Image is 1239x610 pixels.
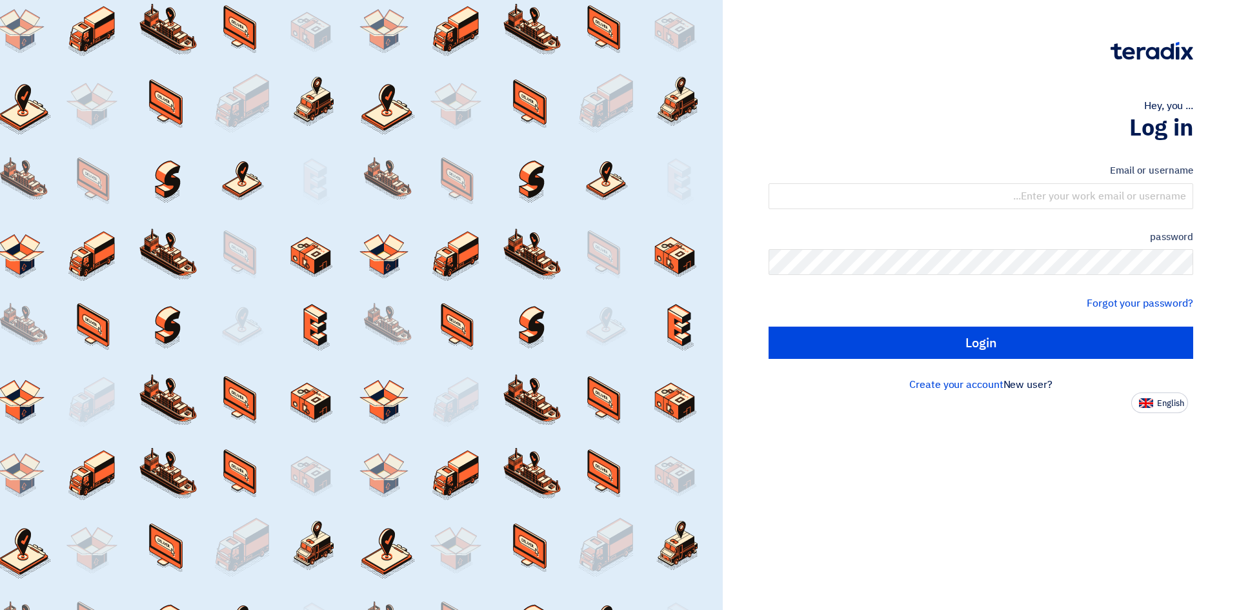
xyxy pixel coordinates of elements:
[1111,42,1193,60] img: Teradix logo
[1131,392,1188,413] button: English
[909,377,1003,392] a: Create your account
[1129,110,1193,145] font: Log in
[1144,98,1193,114] font: Hey, you ...
[1110,163,1193,178] font: Email or username
[1003,377,1053,392] font: New user?
[769,183,1193,209] input: Enter your work email or username...
[769,327,1193,359] input: Login
[1139,398,1153,408] img: en-US.png
[1157,397,1184,409] font: English
[1150,230,1193,244] font: password
[1087,296,1193,311] a: Forgot your password?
